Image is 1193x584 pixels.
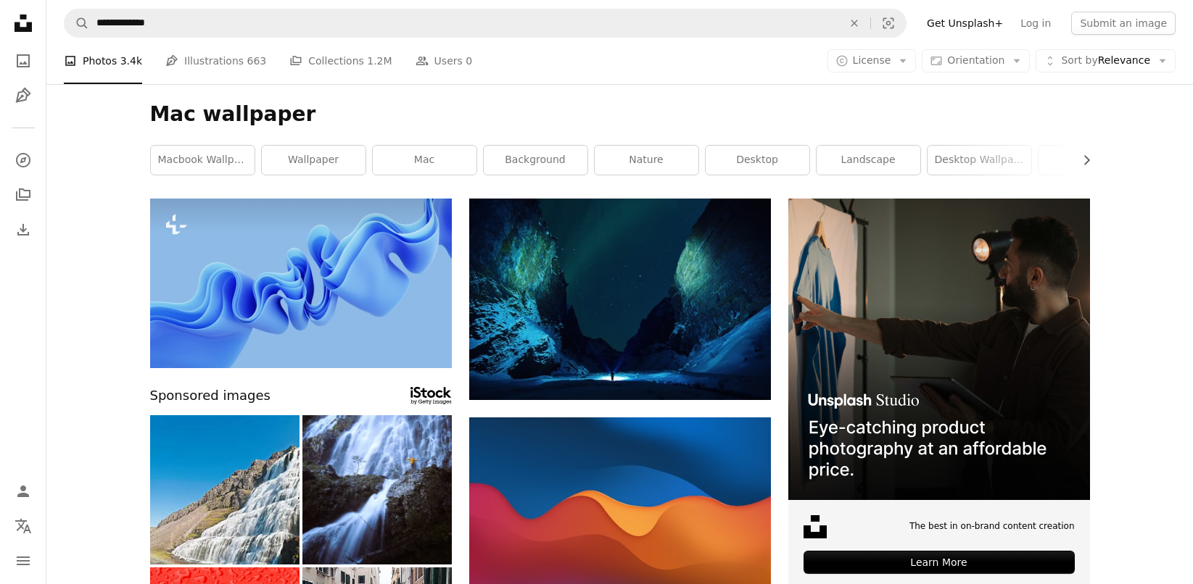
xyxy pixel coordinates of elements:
img: 3d render, abstract modern blue background, folded ribbons macro, fashion wallpaper with wavy lay... [150,199,452,368]
a: Illustrations [9,81,38,110]
img: Magnificent cascade rainbow child Dynjandi Iceland panorama [150,415,300,564]
a: desktop [706,146,809,175]
a: landscape [817,146,920,175]
span: 0 [466,53,472,69]
span: License [853,54,891,66]
a: color [1039,146,1142,175]
a: Get Unsplash+ [918,12,1012,35]
a: 3d render, abstract modern blue background, folded ribbons macro, fashion wallpaper with wavy lay... [150,276,452,289]
button: Submit an image [1071,12,1176,35]
a: nature [595,146,698,175]
h1: Mac wallpaper [150,101,1090,128]
a: northern lights [469,292,771,305]
a: Explore [9,146,38,175]
a: Log in / Sign up [9,477,38,506]
button: scroll list to the right [1073,146,1090,175]
button: Sort byRelevance [1036,49,1176,72]
a: Collections 1.2M [289,38,392,84]
a: a blue and orange background with wavy shapes [469,511,771,524]
a: desktop wallpaper [928,146,1031,175]
button: Clear [838,9,870,37]
a: background [484,146,587,175]
a: Download History [9,215,38,244]
form: Find visuals sitewide [64,9,907,38]
span: 663 [247,53,267,69]
span: Orientation [947,54,1004,66]
span: 1.2M [367,53,392,69]
img: Ordu Çaglayan Selalesi [302,415,452,564]
a: mac [373,146,476,175]
div: Learn More [804,551,1075,574]
button: Language [9,512,38,541]
a: Users 0 [416,38,473,84]
button: Visual search [871,9,906,37]
img: file-1631678316303-ed18b8b5cb9cimage [804,515,827,538]
button: Menu [9,546,38,575]
span: Relevance [1061,54,1150,68]
img: file-1715714098234-25b8b4e9d8faimage [788,199,1090,500]
span: Sort by [1061,54,1097,66]
a: Log in [1012,12,1060,35]
a: macbook wallpaper [151,146,255,175]
button: Search Unsplash [65,9,89,37]
a: Photos [9,46,38,75]
a: Collections [9,180,38,209]
a: wallpaper [262,146,366,175]
button: Orientation [922,49,1030,72]
span: Sponsored images [150,385,271,406]
a: Illustrations 663 [165,38,266,84]
img: northern lights [469,199,771,400]
span: The best in on-brand content creation [909,520,1075,533]
button: License [827,49,917,72]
